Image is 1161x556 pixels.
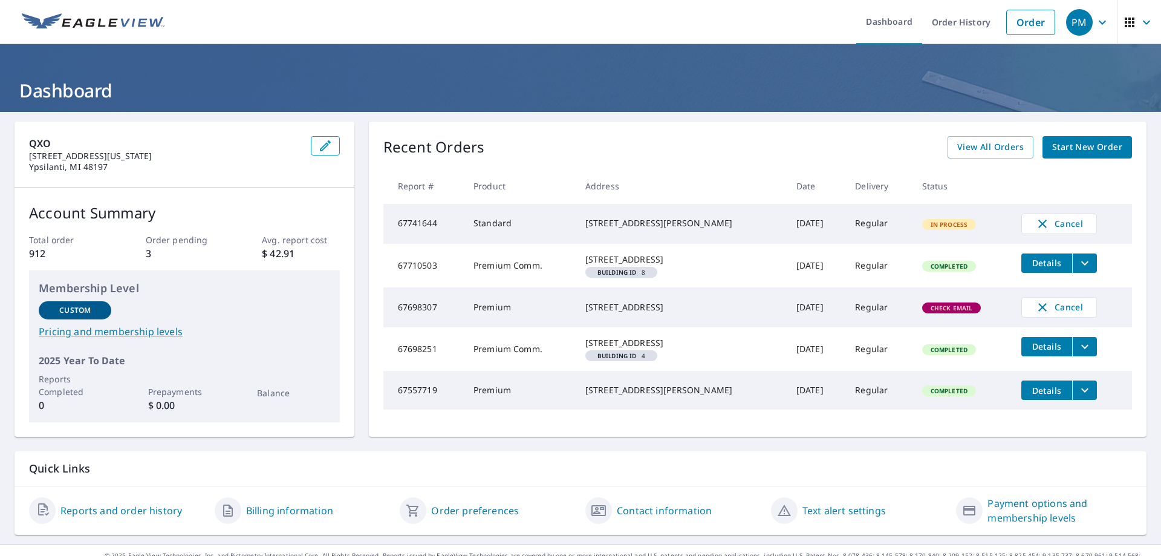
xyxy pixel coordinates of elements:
div: [STREET_ADDRESS][PERSON_NAME] [585,384,777,396]
p: $ 42.91 [262,246,339,261]
span: Details [1029,385,1065,396]
p: Prepayments [148,385,221,398]
td: Regular [845,287,912,327]
td: 67710503 [383,244,464,287]
td: Regular [845,327,912,371]
th: Delivery [845,168,912,204]
a: Reports and order history [60,503,182,518]
span: Cancel [1034,217,1084,231]
p: Quick Links [29,461,1132,476]
td: 67698307 [383,287,464,327]
th: Address [576,168,787,204]
p: QXO [29,136,301,151]
a: Order [1006,10,1055,35]
span: Start New Order [1052,140,1122,155]
div: [STREET_ADDRESS] [585,253,777,266]
td: [DATE] [787,371,845,410]
span: 4 [590,353,652,359]
td: Regular [845,244,912,287]
div: [STREET_ADDRESS] [585,337,777,349]
p: Recent Orders [383,136,485,159]
span: In Process [923,220,975,229]
td: [DATE] [787,287,845,327]
td: Premium Comm. [464,244,576,287]
span: Details [1029,257,1065,269]
p: Order pending [146,234,223,246]
p: 912 [29,246,106,261]
a: Text alert settings [802,503,886,518]
p: Reports Completed [39,373,111,398]
th: Status [912,168,1012,204]
a: Order preferences [431,503,519,518]
td: 67698251 [383,327,464,371]
a: Payment options and membership levels [987,496,1132,525]
p: Balance [257,387,330,399]
div: PM [1066,9,1093,36]
td: Premium [464,371,576,410]
button: detailsBtn-67557719 [1021,381,1072,400]
td: 67741644 [383,204,464,244]
span: 8 [590,269,652,275]
p: Account Summary [29,202,340,224]
p: Ypsilanti, MI 48197 [29,162,301,172]
td: Standard [464,204,576,244]
td: [DATE] [787,244,845,287]
button: filesDropdownBtn-67710503 [1072,253,1097,273]
p: [STREET_ADDRESS][US_STATE] [29,151,301,162]
span: Completed [923,262,975,270]
a: View All Orders [948,136,1033,159]
button: Cancel [1021,214,1097,234]
p: Membership Level [39,280,330,296]
span: Completed [923,345,975,354]
p: Avg. report cost [262,234,339,246]
button: detailsBtn-67710503 [1021,253,1072,273]
h1: Dashboard [15,78,1146,103]
td: Premium Comm. [464,327,576,371]
td: [DATE] [787,327,845,371]
p: 2025 Year To Date [39,353,330,368]
em: Building ID [597,269,637,275]
img: EV Logo [22,13,164,31]
a: Pricing and membership levels [39,324,330,339]
a: Start New Order [1042,136,1132,159]
span: Completed [923,387,975,395]
th: Report # [383,168,464,204]
th: Product [464,168,576,204]
div: [STREET_ADDRESS] [585,301,777,313]
td: [DATE] [787,204,845,244]
p: 0 [39,398,111,413]
td: 67557719 [383,371,464,410]
em: Building ID [597,353,637,359]
button: filesDropdownBtn-67698251 [1072,337,1097,356]
td: Regular [845,371,912,410]
button: Cancel [1021,297,1097,318]
button: detailsBtn-67698251 [1021,337,1072,356]
a: Contact information [617,503,712,518]
p: Custom [59,305,91,316]
p: $ 0.00 [148,398,221,413]
a: Billing information [246,503,333,518]
div: [STREET_ADDRESS][PERSON_NAME] [585,217,777,229]
button: filesDropdownBtn-67557719 [1072,381,1097,400]
td: Regular [845,204,912,244]
span: Details [1029,341,1065,352]
span: Cancel [1034,300,1084,315]
span: Check Email [923,304,980,312]
p: 3 [146,246,223,261]
span: View All Orders [957,140,1024,155]
th: Date [787,168,845,204]
p: Total order [29,234,106,246]
td: Premium [464,287,576,327]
